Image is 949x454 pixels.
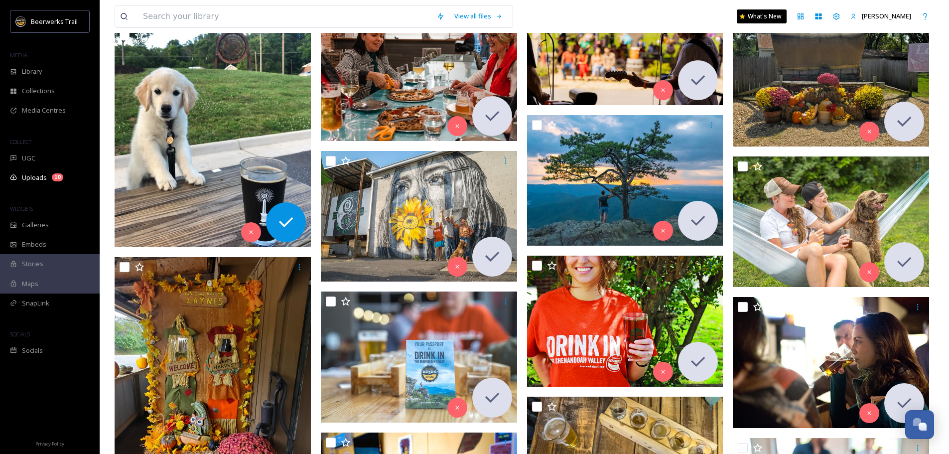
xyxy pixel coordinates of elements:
[22,106,66,115] span: Media Centres
[733,156,929,287] img: ext_1728658510.729071_-ZakSuhar_BeerwerksMagazine_BasicCity_045.jpg
[321,151,517,282] img: ext_1728658510.968932_-ZakSuhar_BeerwerksMagazine_BasicCity_054.jpg
[10,205,33,212] span: WIDGETS
[10,51,27,59] span: MEDIA
[31,17,78,26] span: Beerwerks Trail
[845,6,916,26] a: [PERSON_NAME]
[22,173,47,182] span: Uploads
[22,279,38,289] span: Maps
[115,25,311,247] img: ext_1728485420.066568_-daisy at BCBC june2020 cropped.jpg
[10,330,30,338] span: SOCIALS
[527,115,723,246] img: ext_1728658510.854927_-ZakSuhar_VisitStaunton_Day2_684.jpg
[321,292,517,423] img: ext_1728658510.565193_-ZakSuhar_VisitStaunton_Day2_432.jpg
[733,297,929,428] img: ext_1728658509.194819_-BeerTrail_QCB_LWalters_22_w.jpg
[905,410,934,439] button: Open Chat
[862,11,911,20] span: [PERSON_NAME]
[737,9,787,23] a: What's New
[527,256,723,387] img: ext_1728658510.464765_-Beerwerks_OrangeShirt_2019.jpg
[22,259,43,269] span: Stories
[35,437,64,449] a: Privacy Policy
[16,16,26,26] img: beerwerks-logo%402x.png
[52,173,63,181] div: 10
[10,138,31,146] span: COLLECT
[22,86,55,96] span: Collections
[22,240,46,249] span: Embeds
[22,346,43,355] span: Socials
[22,220,49,230] span: Galleries
[35,441,64,447] span: Privacy Policy
[22,67,42,76] span: Library
[22,299,49,308] span: SnapLink
[22,153,35,163] span: UGC
[138,5,431,27] input: Search your library
[449,6,508,26] a: View all files
[321,10,517,141] img: ext_1728658740.240127_-HeliotropeBrewery_Pizza_KennedyLafon.jpg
